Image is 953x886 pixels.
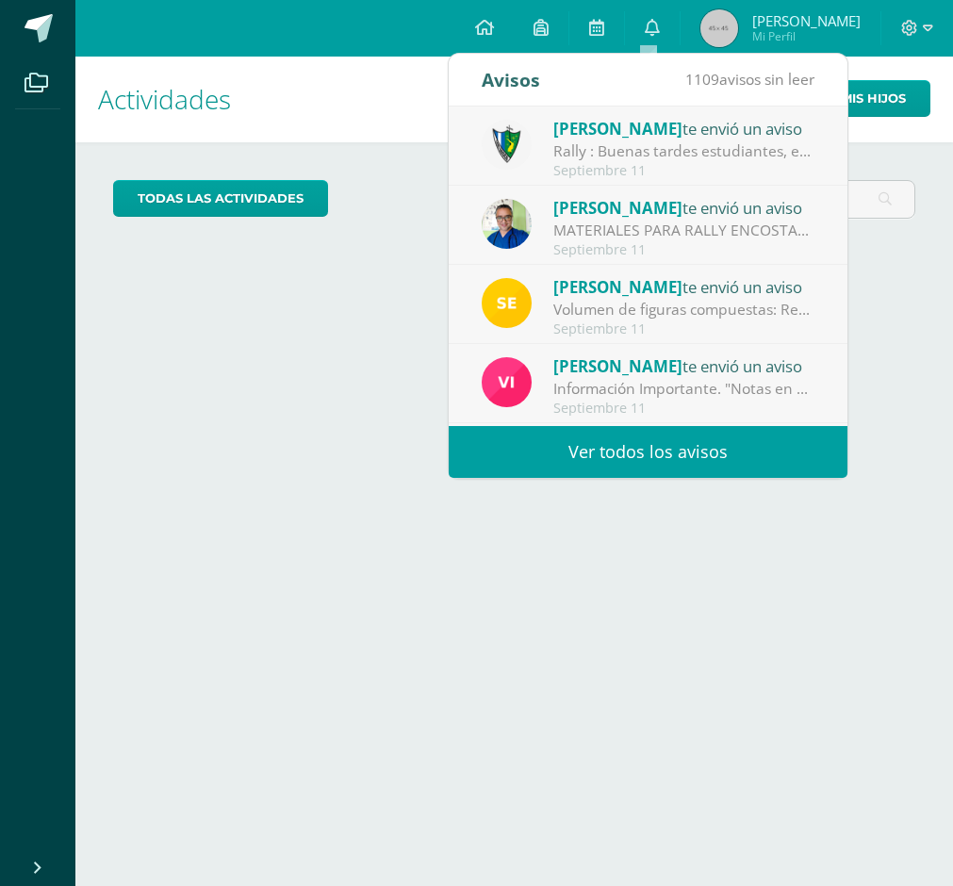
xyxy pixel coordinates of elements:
[553,355,682,377] span: [PERSON_NAME]
[752,28,861,44] span: Mi Perfil
[553,118,682,139] span: [PERSON_NAME]
[553,299,815,320] div: Volumen de figuras compuestas: Realiza los siguientes ejercicios en tu cuaderno. Debes encontrar ...
[553,401,815,417] div: Septiembre 11
[553,276,682,298] span: [PERSON_NAME]
[553,197,682,219] span: [PERSON_NAME]
[449,426,847,478] a: Ver todos los avisos
[482,278,532,328] img: 03c2987289e60ca238394da5f82a525a.png
[98,57,930,142] h1: Actividades
[113,180,328,217] a: todas las Actividades
[553,163,815,179] div: Septiembre 11
[797,80,930,117] a: Mis hijos
[685,69,814,90] span: avisos sin leer
[685,69,719,90] span: 1109
[553,274,815,299] div: te envió un aviso
[482,120,532,170] img: 9f174a157161b4ddbe12118a61fed988.png
[553,353,815,378] div: te envió un aviso
[841,81,906,116] span: Mis hijos
[700,9,738,47] img: 45x45
[482,199,532,249] img: 692ded2a22070436d299c26f70cfa591.png
[553,195,815,220] div: te envió un aviso
[553,140,815,162] div: Rally : Buenas tardes estudiantes, es un gusto saludarlos. Por este medio se informa que los jóve...
[553,321,815,337] div: Septiembre 11
[553,116,815,140] div: te envió un aviso
[482,357,532,407] img: bd6d0aa147d20350c4821b7c643124fa.png
[553,242,815,258] div: Septiembre 11
[752,11,861,30] span: [PERSON_NAME]
[553,378,815,400] div: Información Importante. "Notas en peligro": Buenos días estimados padres de familia, un gusto sal...
[482,54,540,106] div: Avisos
[553,220,815,241] div: MATERIALES PARA RALLY ENCOSTALADOS: Buena tardes estimados padres de familia y alumnos, según ind...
